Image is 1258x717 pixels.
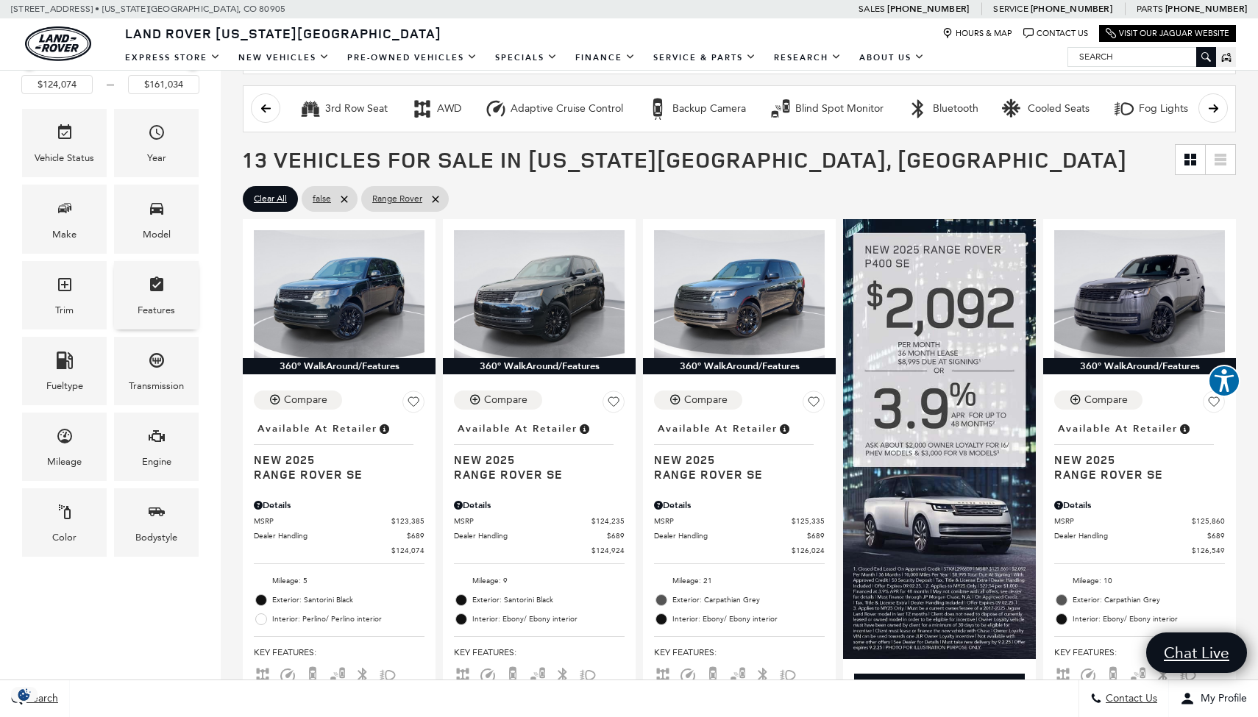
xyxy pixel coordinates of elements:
[56,120,74,150] span: Vehicle
[993,4,1028,14] span: Service
[1154,668,1172,679] span: Bluetooth
[114,185,199,253] div: ModelModel
[254,390,342,410] button: Compare Vehicle
[454,530,607,541] span: Dealer Handling
[391,545,424,556] span: $124,074
[1105,93,1196,124] button: Fog LightsFog Lights
[1208,365,1240,397] button: Explore your accessibility options
[1198,93,1228,123] button: scroll right
[1054,668,1072,679] span: AWD
[859,4,885,14] span: Sales
[643,358,836,374] div: 360° WalkAround/Features
[770,98,792,120] div: Blind Spot Monitor
[761,93,892,124] button: Blind Spot MonitorBlind Spot Monitor
[125,24,441,42] span: Land Rover [US_STATE][GEOGRAPHIC_DATA]
[654,530,825,541] a: Dealer Handling $689
[654,390,742,410] button: Compare Vehicle
[377,421,391,437] span: Vehicle is in stock and ready for immediate delivery. Due to demand, availability is subject to c...
[942,28,1012,39] a: Hours & Map
[907,98,929,120] div: Bluetooth
[792,545,825,556] span: $126,024
[47,454,82,470] div: Mileage
[454,516,625,527] a: MSRP $124,235
[403,93,469,124] button: AWDAWD
[52,226,77,243] div: Make
[254,190,287,208] span: Clear All
[329,668,347,679] span: Blind Spot Monitor
[779,668,797,679] span: Fog Lights
[1054,452,1214,467] span: New 2025
[7,687,41,702] section: Click to Open Cookie Consent Modal
[25,26,91,61] img: Land Rover
[1043,358,1236,374] div: 360° WalkAround/Features
[1207,530,1225,541] span: $689
[56,272,74,302] span: Trim
[21,75,93,94] input: Minimum
[1106,28,1229,39] a: Visit Our Jaguar Website
[1073,593,1225,607] span: Exterior: Carpathian Grey
[138,302,175,318] div: Features
[402,390,424,418] button: Save Vehicle
[1054,390,1142,410] button: Compare Vehicle
[654,499,825,512] div: Pricing Details - Range Rover SE
[1054,230,1225,358] img: 2025 LAND ROVER Range Rover SE
[454,499,625,512] div: Pricing Details - Range Rover SE
[254,530,407,541] span: Dealer Handling
[854,674,1025,702] div: Schedule Test Drive
[148,120,166,150] span: Year
[994,93,1098,124] button: Cooled SeatsCooled Seats
[254,668,271,679] span: AWD
[1192,545,1225,556] span: $126,549
[486,45,566,71] a: Specials
[1104,668,1122,679] span: Backup Camera
[672,102,746,115] div: Backup Camera
[607,530,625,541] span: $689
[1179,668,1197,679] span: Fog Lights
[654,545,825,556] a: $126,024
[116,45,934,71] nav: Main Navigation
[654,668,672,679] span: AWD
[1208,365,1240,400] aside: Accessibility Help Desk
[1195,693,1247,705] span: My Profile
[729,668,747,679] span: Blind Spot Monitor
[443,358,636,374] div: 360° WalkAround/Features
[272,612,424,627] span: Interior: Perlino/ Perlino interior
[142,454,171,470] div: Engine
[1028,102,1090,115] div: Cooled Seats
[672,593,825,607] span: Exterior: Carpathian Grey
[591,516,625,527] span: $124,235
[458,421,578,437] span: Available at Retailer
[56,348,74,378] span: Fueltype
[56,424,74,454] span: Mileage
[143,226,171,243] div: Model
[654,644,825,660] span: Key Features :
[148,348,166,378] span: Transmission
[56,196,74,226] span: Make
[704,668,722,679] span: Backup Camera
[644,45,765,71] a: Service & Parts
[654,467,814,482] span: Range Rover SE
[1054,516,1192,527] span: MSRP
[299,98,321,120] div: 3rd Row Seat
[230,45,338,71] a: New Vehicles
[1054,644,1225,660] span: Key Features :
[1058,421,1178,437] span: Available at Retailer
[454,467,614,482] span: Range Rover SE
[391,516,424,527] span: $123,385
[1137,4,1163,14] span: Parts
[454,516,591,527] span: MSRP
[279,668,296,679] span: Adaptive Cruise Control
[1054,516,1225,527] a: MSRP $125,860
[578,421,591,437] span: Vehicle is in stock and ready for immediate delivery. Due to demand, availability is subject to c...
[1169,680,1258,717] button: Open user profile menu
[684,393,728,407] div: Compare
[1054,530,1225,541] a: Dealer Handling $689
[437,102,461,115] div: AWD
[251,93,280,123] button: scroll left
[46,378,83,394] div: Fueltype
[114,109,199,177] div: YearYear
[654,571,825,591] li: Mileage: 21
[284,393,327,407] div: Compare
[658,421,778,437] span: Available at Retailer
[1054,571,1225,591] li: Mileage: 10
